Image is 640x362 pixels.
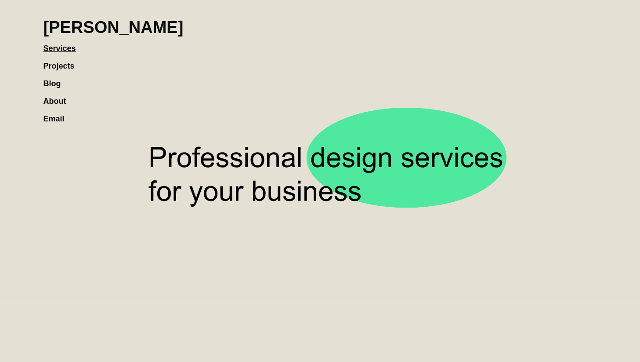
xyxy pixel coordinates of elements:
p: ‍ [87,336,553,344]
a: Blog [43,70,70,88]
a: home [43,9,184,37]
a: Projects [43,53,83,70]
p: ‍ [87,309,553,318]
a: About [43,88,75,106]
a: Email [43,106,73,123]
p: ‍ [87,322,553,331]
a: Services [43,35,85,53]
p: ‍ [87,349,553,358]
h1: [PERSON_NAME] [43,18,184,37]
